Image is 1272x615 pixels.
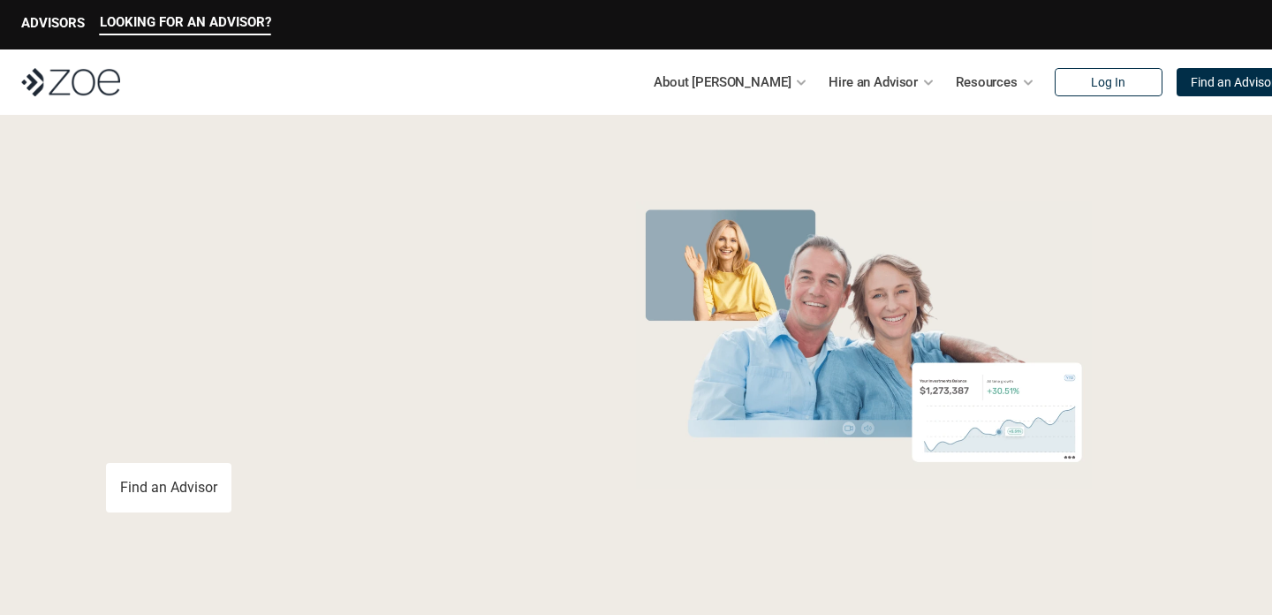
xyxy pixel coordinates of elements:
p: ADVISORS [21,15,85,31]
p: LOOKING FOR AN ADVISOR? [100,14,271,30]
a: Log In [1055,68,1162,96]
p: You deserve an advisor you can trust. [PERSON_NAME], hire, and invest with vetted, fiduciary, fin... [106,399,562,442]
p: Resources [956,69,1018,95]
p: Log In [1091,75,1125,90]
span: with a Financial Advisor [106,254,463,382]
em: The information in the visuals above is for illustrative purposes only and does not represent an ... [618,499,1109,509]
p: About [PERSON_NAME] [654,69,791,95]
p: Find an Advisor [120,479,217,496]
span: Grow Your Wealth [106,195,499,263]
a: Find an Advisor [106,463,231,512]
p: Hire an Advisor [829,69,918,95]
